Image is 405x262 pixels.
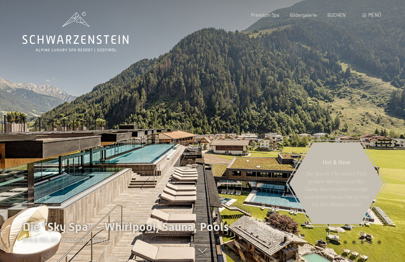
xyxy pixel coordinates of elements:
a: Premium Spa [251,12,279,18]
div: Carousel Page 4 [343,241,347,244]
div: Carousel Page 2 [326,241,330,244]
a: Hot & New Sky Spa mit 23m Infinity Pool, großem Whirlpool und Sky-Sauna, Sauna Outdoor Lounge, ne... [289,142,384,225]
a: BUCHEN [327,12,346,18]
div: Carousel Page 7 [369,241,372,244]
div: Carousel Page 5 [352,241,355,244]
span: Hot & New [322,158,350,165]
p: Sky Spa mit 23m Infinity Pool, großem Whirlpool und Sky-Sauna, Sauna Outdoor Lounge, neue Event-S... [304,170,369,208]
div: Carousel Page 3 [335,241,338,244]
a: Bildergalerie [290,12,317,18]
div: Carousel Page 8 [378,241,381,244]
div: Carousel Pagination [315,241,381,244]
span: Menü [368,12,381,18]
div: Carousel Page 6 [361,241,364,244]
div: Carousel Page 1 (Current Slide) [318,241,321,244]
